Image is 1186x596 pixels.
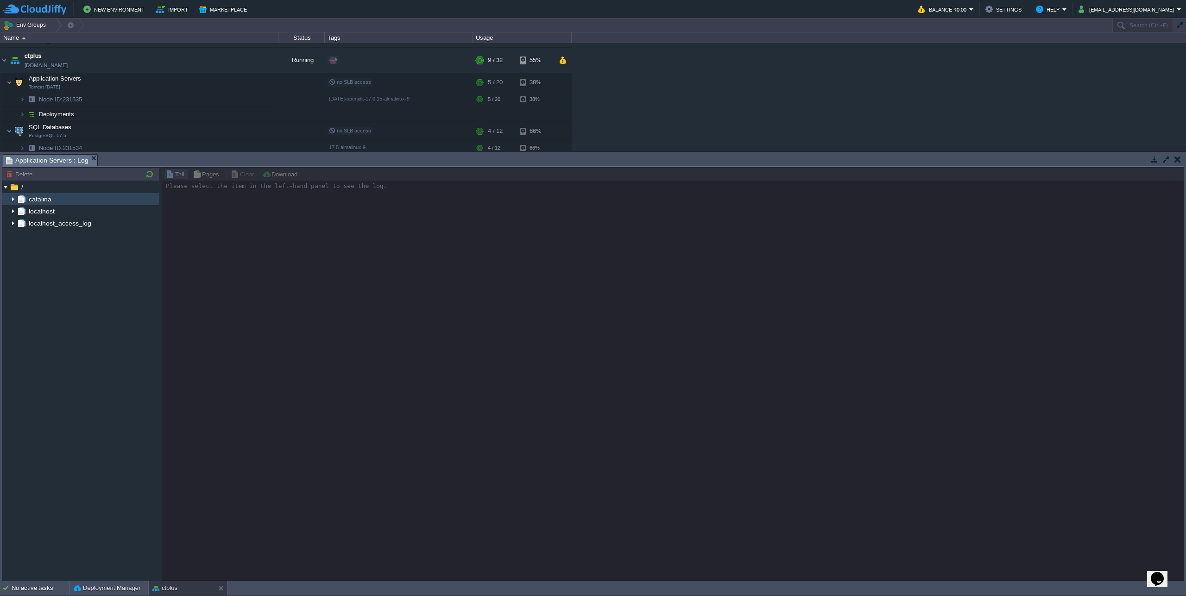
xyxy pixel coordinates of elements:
button: Help [1036,4,1062,15]
div: Status [279,32,324,43]
iframe: chat widget [1147,559,1177,587]
span: Node ID: [39,144,63,151]
img: AMDAwAAAACH5BAEAAAAALAAAAAABAAEAAAICRAEAOw== [25,141,38,155]
div: Tags [325,32,473,43]
img: AMDAwAAAACH5BAEAAAAALAAAAAABAAEAAAICRAEAOw== [19,141,25,155]
button: Deployment Manager [74,583,140,593]
button: Balance ₹0.00 [918,4,969,15]
span: SQL Databases [28,123,73,131]
a: ctplus [25,51,42,61]
div: 38% [520,73,550,92]
span: Node ID: [39,96,63,103]
a: [DOMAIN_NAME] [25,61,68,70]
img: AMDAwAAAACH5BAEAAAAALAAAAAABAAEAAAICRAEAOw== [13,73,25,92]
div: 4 / 12 [488,141,500,155]
a: Node ID:231534 [38,144,83,152]
div: Name [1,32,278,43]
span: [DATE]-openjdk-17.0.15-almalinux-9 [329,96,410,101]
img: AMDAwAAAACH5BAEAAAAALAAAAAABAAEAAAICRAEAOw== [6,73,12,92]
div: 66% [520,141,550,155]
span: Application Servers : Log [6,155,88,166]
span: no SLB access [329,128,371,133]
button: Settings [985,4,1024,15]
img: AMDAwAAAACH5BAEAAAAALAAAAAABAAEAAAICRAEAOw== [19,92,25,107]
img: AMDAwAAAACH5BAEAAAAALAAAAAABAAEAAAICRAEAOw== [19,107,25,121]
div: 55% [520,48,550,73]
button: Env Groups [3,19,49,31]
div: 9 / 32 [488,48,503,73]
div: 5 / 20 [488,92,500,107]
div: No active tasks [12,581,69,596]
button: ctplus [152,583,177,593]
button: Import [156,4,191,15]
span: 17.5-almalinux-9 [329,144,366,150]
div: Usage [473,32,571,43]
div: 4 / 12 [488,122,503,140]
span: PostgreSQL 17.5 [29,133,66,138]
div: 5 / 20 [488,73,503,92]
img: AMDAwAAAACH5BAEAAAAALAAAAAABAAEAAAICRAEAOw== [25,92,38,107]
a: Deployments [38,110,76,118]
span: Tomcat [DATE] [29,84,60,90]
img: AMDAwAAAACH5BAEAAAAALAAAAAABAAEAAAICRAEAOw== [0,48,8,73]
img: AMDAwAAAACH5BAEAAAAALAAAAAABAAEAAAICRAEAOw== [6,122,12,140]
img: AMDAwAAAACH5BAEAAAAALAAAAAABAAEAAAICRAEAOw== [25,107,38,121]
a: Application ServersTomcat [DATE] [28,75,82,82]
button: Delete [6,170,35,178]
span: no SLB access [329,79,371,85]
a: SQL DatabasesPostgreSQL 17.5 [28,124,73,131]
img: CloudJiffy [3,4,66,15]
span: 231535 [38,95,83,103]
a: Node ID:231535 [38,95,83,103]
a: localhost_access_log [27,219,93,227]
a: catalina [27,195,53,203]
div: 38% [520,92,550,107]
a: / [19,183,25,191]
button: [EMAIL_ADDRESS][DOMAIN_NAME] [1079,4,1177,15]
img: AMDAwAAAACH5BAEAAAAALAAAAAABAAEAAAICRAEAOw== [13,122,25,140]
div: 66% [520,122,550,140]
img: AMDAwAAAACH5BAEAAAAALAAAAAABAAEAAAICRAEAOw== [22,37,26,39]
span: Application Servers [28,75,82,82]
a: localhost [27,207,56,215]
button: Marketplace [199,4,250,15]
div: Running [278,48,325,73]
button: New Environment [83,4,147,15]
img: AMDAwAAAACH5BAEAAAAALAAAAAABAAEAAAICRAEAOw== [8,48,21,73]
span: 231534 [38,144,83,152]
